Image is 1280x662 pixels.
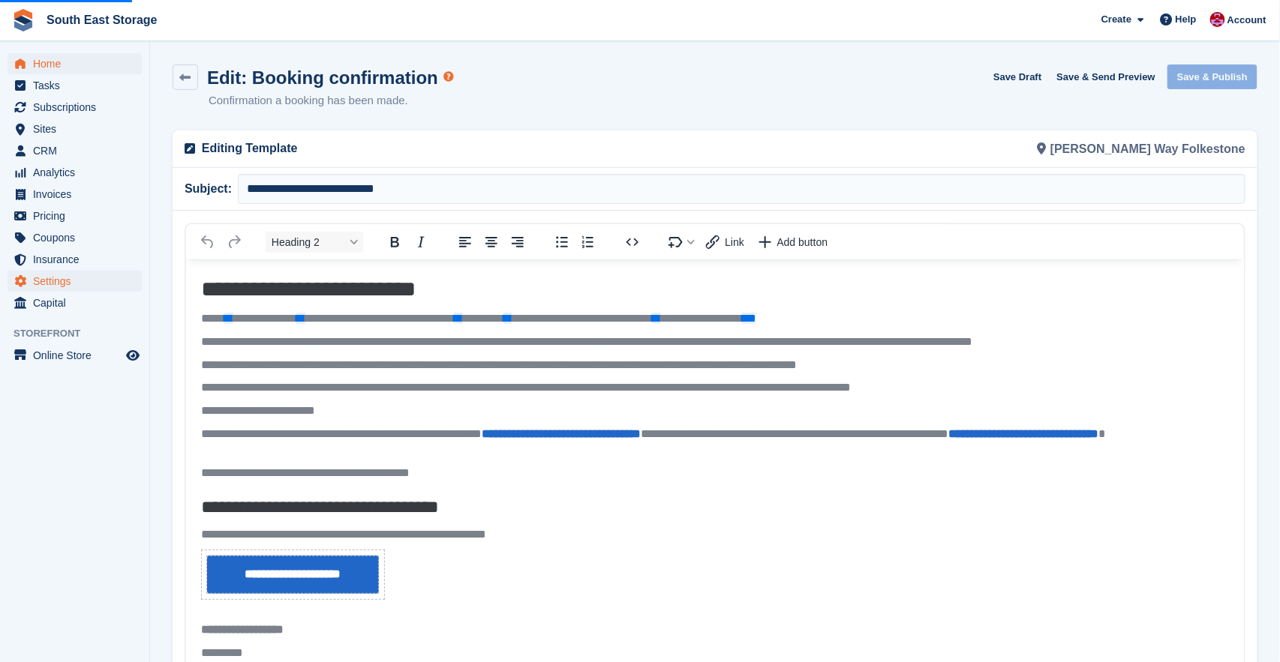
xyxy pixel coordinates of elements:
button: Save & Publish [1167,64,1257,89]
button: Insert merge tag [664,232,700,253]
button: Block Heading 2 [266,232,363,253]
span: Help [1176,12,1197,27]
p: Editing Template [202,139,706,157]
span: Invoices [33,184,123,205]
div: [PERSON_NAME] Way Folkestone [715,130,1254,167]
button: Italic [408,232,434,253]
a: menu [8,162,142,183]
img: Roger Norris [1210,12,1225,27]
a: menu [8,205,142,226]
span: CRM [33,140,123,161]
span: Analytics [33,162,123,183]
span: Subscriptions [33,97,123,118]
a: menu [8,271,142,292]
span: Pricing [33,205,123,226]
a: South East Storage [41,7,164,32]
span: Storefront [14,326,149,341]
span: Subject: [185,180,238,198]
a: menu [8,118,142,139]
span: Sites [33,118,123,139]
span: Online Store [33,345,123,366]
a: menu [8,249,142,270]
h1: Edit: Booking confirmation [207,67,438,88]
span: Settings [33,271,123,292]
a: menu [8,53,142,74]
a: menu [8,184,142,205]
img: stora-icon-8386f47178a22dfd0bd8f6a31ec36ba5ce8667c1dd55bd0f319d3a0aa187defe.svg [12,9,35,31]
button: Insert a call-to-action button [752,232,836,253]
span: Heading 2 [272,236,345,248]
a: menu [8,75,142,96]
button: Insert link with variable [701,232,751,253]
a: Preview store [124,346,142,364]
button: Align right [505,232,530,253]
span: Coupons [33,227,123,248]
button: Save Draft [987,64,1047,89]
span: Insurance [33,249,123,270]
button: Align center [479,232,504,253]
button: Source code [620,232,645,253]
button: Align left [452,232,478,253]
button: Save & Send Preview [1051,64,1162,89]
span: Tasks [33,75,123,96]
button: Bullet list [549,232,575,253]
span: Home [33,53,123,74]
span: Capital [33,292,123,313]
span: Account [1227,13,1266,28]
a: menu [8,292,142,313]
button: Bold [382,232,407,253]
span: Create [1101,12,1131,27]
a: menu [8,345,142,366]
button: Redo [221,232,247,253]
span: Link [725,236,744,248]
button: Undo [195,232,221,253]
a: menu [8,140,142,161]
a: menu [8,227,142,248]
a: menu [8,97,142,118]
div: Tooltip anchor [442,70,455,83]
button: Numbered list [575,232,601,253]
span: Add button [777,236,828,248]
p: Confirmation a booking has been made. [209,92,438,109]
